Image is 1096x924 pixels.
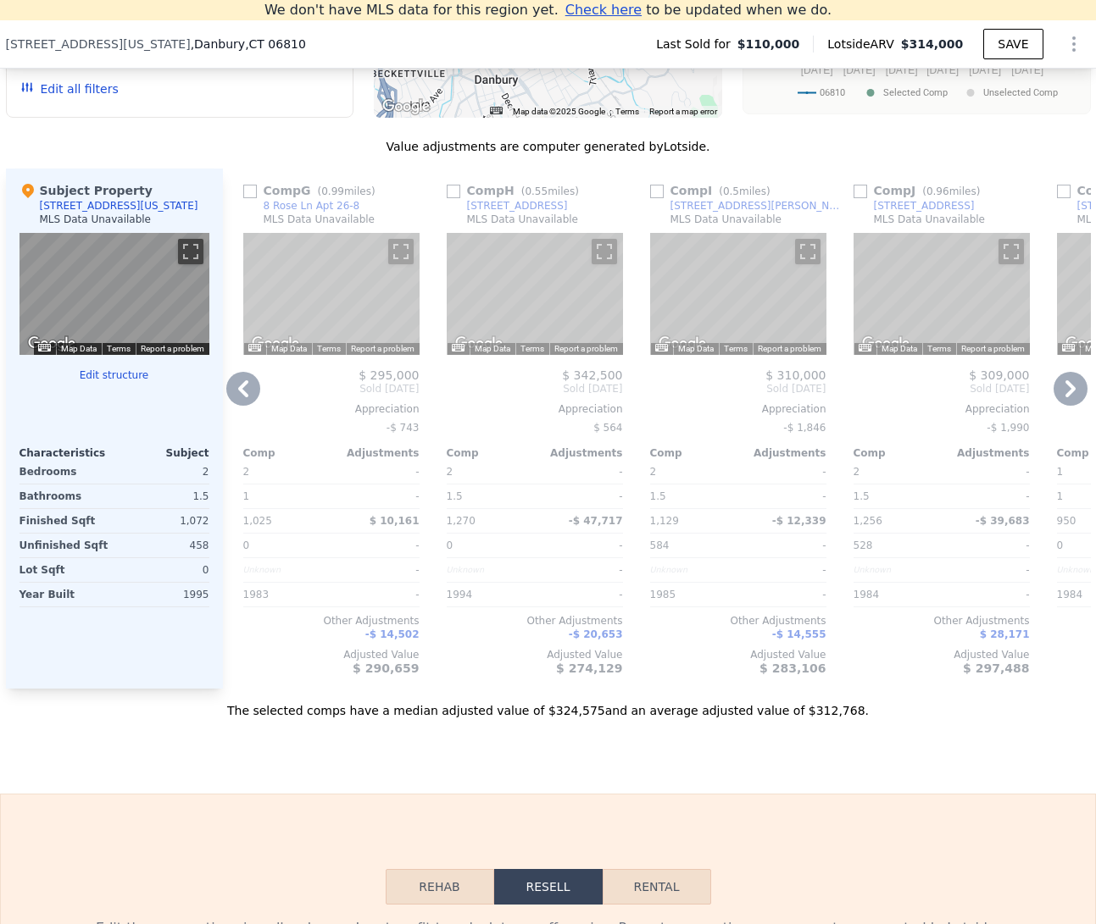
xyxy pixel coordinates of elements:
[19,233,209,355] div: Map
[927,344,951,353] a: Terms (opens in new tab)
[447,648,623,661] div: Adjusted Value
[38,344,50,351] button: Keyboard shortcuts
[963,661,1029,675] span: $ 297,488
[114,446,209,460] div: Subject
[19,182,153,199] div: Subject Property
[615,107,639,116] a: Terms (opens in new tab)
[854,614,1030,628] div: Other Adjustments
[854,539,873,551] span: 528
[969,64,1001,76] text: [DATE]
[926,64,959,76] text: [DATE]
[107,344,131,353] a: Terms (opens in new tab)
[759,661,826,675] span: $ 283,106
[874,199,975,213] div: [STREET_ADDRESS]
[321,185,344,197] span: 0.99
[945,534,1030,557] div: -
[854,233,1030,355] div: Map
[538,583,623,606] div: -
[999,239,1024,264] button: Toggle fullscreen view
[447,402,623,416] div: Appreciation
[494,869,603,905] button: Resell
[969,368,1029,382] span: $ 309,000
[6,689,1091,719] div: The selected comps have a median adjusted value of $324,575 and an average adjusted value of $312...
[758,344,821,353] a: Report a problem
[61,343,97,355] button: Map Data
[243,648,420,661] div: Adjusted Value
[915,185,987,197] span: ( miles)
[945,558,1030,582] div: -
[19,534,111,557] div: Unfinished Sqft
[854,484,938,508] div: 1.5
[1057,539,1064,551] span: 0
[335,558,420,582] div: -
[854,446,942,460] div: Comp
[243,233,420,355] div: Street View
[19,446,114,460] div: Characteristics
[562,368,622,382] span: $ 342,500
[961,344,1025,353] a: Report a problem
[765,368,826,382] span: $ 310,000
[19,460,111,484] div: Bedrooms
[783,422,826,434] span: -$ 1,846
[858,333,914,355] a: Open this area in Google Maps (opens a new window)
[353,661,419,675] span: $ 290,659
[854,583,938,606] div: 1984
[854,233,1030,355] div: Street View
[901,37,964,51] span: $314,000
[874,213,986,226] div: MLS Data Unavailable
[742,484,826,508] div: -
[20,80,119,97] button: Edit all filters
[248,333,303,355] img: Google
[451,333,507,355] a: Open this area in Google Maps (opens a new window)
[650,539,670,551] span: 584
[656,36,737,53] span: Last Sold for
[1057,466,1064,478] span: 1
[331,446,420,460] div: Adjustments
[854,558,938,582] div: Unknown
[742,583,826,606] div: -
[742,558,826,582] div: -
[678,343,714,355] button: Map Data
[556,661,622,675] span: $ 274,129
[515,185,586,197] span: ( miles)
[1057,27,1091,61] button: Show Options
[654,333,710,355] a: Open this area in Google Maps (opens a new window)
[525,185,548,197] span: 0.55
[243,382,420,396] span: Sold [DATE]
[243,199,360,213] a: 8 Rose Ln Apt 26-8
[738,446,826,460] div: Adjustments
[191,36,306,53] span: , Danbury
[649,107,717,116] a: Report a map error
[593,422,622,434] span: $ 564
[118,583,209,606] div: 1995
[650,199,847,213] a: [STREET_ADDRESS][PERSON_NAME]
[650,484,735,508] div: 1.5
[945,583,1030,606] div: -
[264,213,376,226] div: MLS Data Unavailable
[926,185,949,197] span: 0.96
[451,333,507,355] img: Google
[447,233,623,355] div: Map
[386,869,494,905] button: Rehab
[650,614,826,628] div: Other Adjustments
[243,484,328,508] div: 1
[859,344,871,351] button: Keyboard shortcuts
[554,344,618,353] a: Report a problem
[370,515,420,527] span: $ 10,161
[827,36,900,53] span: Lotside ARV
[565,2,642,18] span: Check here
[742,460,826,484] div: -
[243,182,382,199] div: Comp G
[311,185,382,197] span: ( miles)
[1011,64,1043,76] text: [DATE]
[650,382,826,396] span: Sold [DATE]
[467,213,579,226] div: MLS Data Unavailable
[359,368,419,382] span: $ 295,000
[654,333,710,355] img: Google
[983,87,1058,98] text: Unselected Comp
[513,107,605,116] span: Map data ©2025 Google
[976,515,1030,527] span: -$ 39,683
[737,36,800,53] span: $110,000
[243,233,420,355] div: Map
[243,466,250,478] span: 2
